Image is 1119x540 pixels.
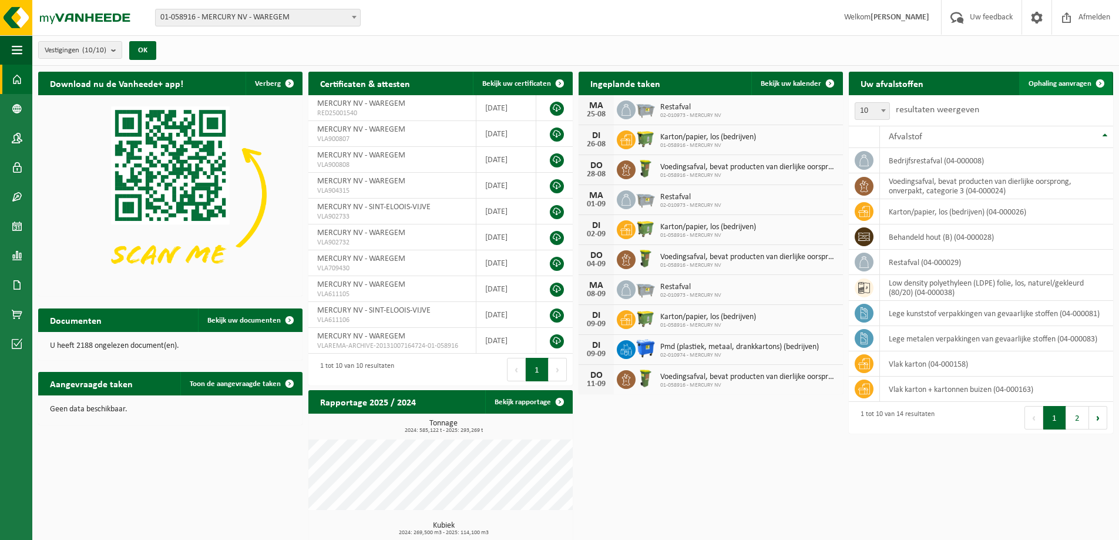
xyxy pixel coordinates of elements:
div: DO [584,161,608,170]
span: MERCURY NV - WAREGEM [317,254,405,263]
button: Vestigingen(10/10) [38,41,122,59]
td: [DATE] [476,199,536,224]
td: [DATE] [476,276,536,302]
span: VLA902733 [317,212,467,222]
td: lege kunststof verpakkingen van gevaarlijke stoffen (04-000081) [880,301,1113,326]
span: Vestigingen [45,42,106,59]
div: MA [584,101,608,110]
div: 09-09 [584,350,608,358]
td: voedingsafval, bevat producten van dierlijke oorsprong, onverpakt, categorie 3 (04-000024) [880,173,1113,199]
span: Bekijk uw kalender [761,80,821,88]
span: 02-010973 - MERCURY NV [660,292,721,299]
span: RED25001540 [317,109,467,118]
span: 01-058916 - MERCURY NV - WAREGEM [155,9,361,26]
span: VLA611106 [317,316,467,325]
td: lege metalen verpakkingen van gevaarlijke stoffen (04-000083) [880,326,1113,351]
span: Karton/papier, los (bedrijven) [660,133,756,142]
span: VLA900808 [317,160,467,170]
span: VLA902732 [317,238,467,247]
h3: Tonnage [314,420,573,434]
button: Previous [507,358,526,381]
span: Verberg [255,80,281,88]
span: VLA904315 [317,186,467,196]
span: Restafval [660,193,721,202]
div: 1 tot 10 van 10 resultaten [314,357,394,383]
td: karton/papier, los (bedrijven) (04-000026) [880,199,1113,224]
span: Toon de aangevraagde taken [190,380,281,388]
span: MERCURY NV - WAREGEM [317,332,405,341]
div: 04-09 [584,260,608,269]
div: 09-09 [584,320,608,328]
td: low density polyethyleen (LDPE) folie, los, naturel/gekleurd (80/20) (04-000038) [880,275,1113,301]
span: 01-058916 - MERCURY NV [660,262,837,269]
h2: Rapportage 2025 / 2024 [308,390,428,413]
div: MA [584,281,608,290]
h3: Kubiek [314,522,573,536]
h2: Certificaten & attesten [308,72,422,95]
div: 26-08 [584,140,608,149]
div: DO [584,251,608,260]
span: MERCURY NV - WAREGEM [317,125,405,134]
p: Geen data beschikbaar. [50,405,291,414]
span: 01-058916 - MERCURY NV [660,382,837,389]
td: [DATE] [476,224,536,250]
span: 01-058916 - MERCURY NV [660,232,756,239]
a: Bekijk rapportage [485,390,572,414]
div: DI [584,311,608,320]
div: DI [584,131,608,140]
span: MERCURY NV - WAREGEM [317,229,405,237]
td: [DATE] [476,302,536,328]
button: Previous [1024,406,1043,430]
span: 02-010973 - MERCURY NV [660,202,721,209]
span: 01-058916 - MERCURY NV [660,172,837,179]
span: Restafval [660,283,721,292]
h2: Aangevraagde taken [38,372,145,395]
img: WB-0060-HPE-GN-50 [636,249,656,269]
span: 2024: 585,122 t - 2025: 293,269 t [314,428,573,434]
span: Voedingsafval, bevat producten van dierlijke oorsprong, onverpakt, categorie 3 [660,163,837,172]
span: Afvalstof [889,132,922,142]
div: 28-08 [584,170,608,179]
button: Verberg [246,72,301,95]
img: WB-0060-HPE-GN-50 [636,159,656,179]
span: Karton/papier, los (bedrijven) [660,313,756,322]
h2: Ingeplande taken [579,72,672,95]
div: 1 tot 10 van 14 resultaten [855,405,935,431]
div: 02-09 [584,230,608,239]
label: resultaten weergeven [896,105,979,115]
div: 01-09 [584,200,608,209]
button: Next [1089,406,1107,430]
a: Bekijk uw kalender [751,72,842,95]
td: [DATE] [476,147,536,173]
img: Download de VHEPlus App [38,95,303,294]
img: WB-2500-GAL-GY-01 [636,99,656,119]
span: Bekijk uw documenten [207,317,281,324]
td: behandeld hout (B) (04-000028) [880,224,1113,250]
span: 01-058916 - MERCURY NV [660,142,756,149]
div: DI [584,341,608,350]
count: (10/10) [82,46,106,54]
button: 2 [1066,406,1089,430]
span: MERCURY NV - SINT-ELOOIS-VIJVE [317,306,431,315]
td: [DATE] [476,250,536,276]
span: Bekijk uw certificaten [482,80,551,88]
td: vlak karton + kartonnen buizen (04-000163) [880,377,1113,402]
span: Ophaling aanvragen [1029,80,1091,88]
a: Bekijk uw certificaten [473,72,572,95]
span: 2024: 269,500 m3 - 2025: 114,100 m3 [314,530,573,536]
h2: Documenten [38,308,113,331]
button: Next [549,358,567,381]
img: WB-1100-HPE-GN-50 [636,308,656,328]
td: [DATE] [476,328,536,354]
div: MA [584,191,608,200]
div: 11-09 [584,380,608,388]
img: WB-1100-HPE-GN-50 [636,129,656,149]
span: Voedingsafval, bevat producten van dierlijke oorsprong, onverpakt, categorie 3 [660,253,837,262]
td: bedrijfsrestafval (04-000008) [880,148,1113,173]
span: MERCURY NV - WAREGEM [317,99,405,108]
span: MERCURY NV - SINT-ELOOIS-VIJVE [317,203,431,212]
span: 02-010973 - MERCURY NV [660,112,721,119]
td: [DATE] [476,173,536,199]
div: 08-09 [584,290,608,298]
img: WB-0060-HPE-GN-50 [636,368,656,388]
